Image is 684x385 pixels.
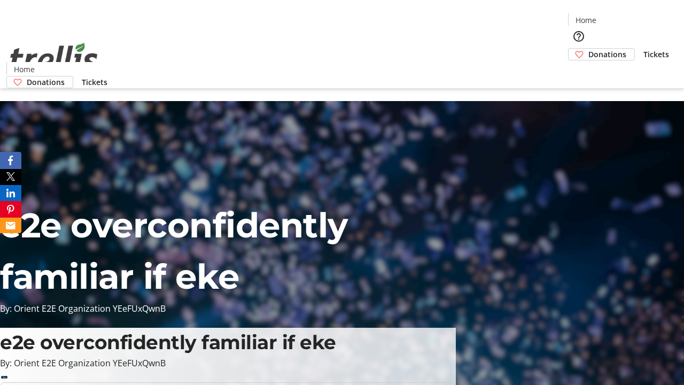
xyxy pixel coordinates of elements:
[643,49,669,60] span: Tickets
[14,64,35,75] span: Home
[6,31,102,84] img: Orient E2E Organization YEeFUxQwnB's Logo
[576,14,596,26] span: Home
[73,76,116,88] a: Tickets
[568,60,589,82] button: Cart
[568,26,589,47] button: Help
[635,49,678,60] a: Tickets
[569,14,603,26] a: Home
[27,76,65,88] span: Donations
[7,64,41,75] a: Home
[568,48,635,60] a: Donations
[82,76,107,88] span: Tickets
[6,76,73,88] a: Donations
[588,49,626,60] span: Donations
